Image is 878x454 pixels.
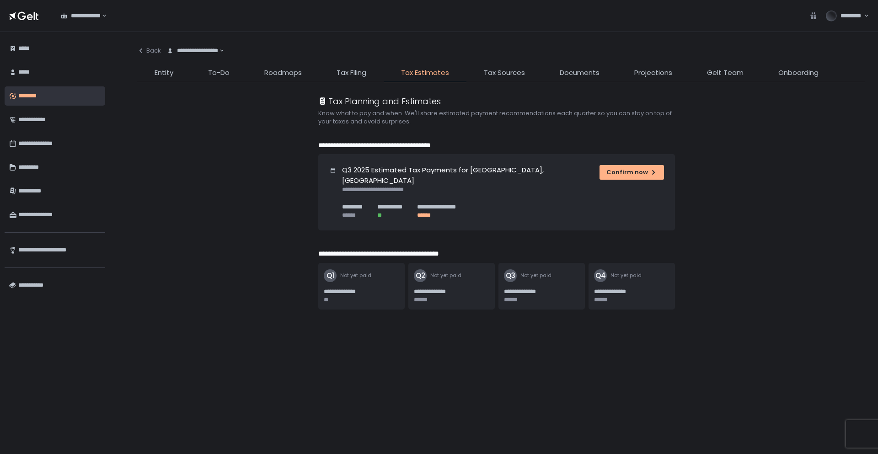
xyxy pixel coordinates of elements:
text: Q4 [595,271,606,280]
span: Not yet paid [610,272,642,279]
span: Tax Sources [484,68,525,78]
span: Gelt Team [707,68,744,78]
span: Roadmaps [264,68,302,78]
div: Back [137,47,161,55]
div: Search for option [55,6,107,26]
text: Q1 [327,271,334,280]
span: Not yet paid [520,272,551,279]
span: Entity [155,68,173,78]
div: Confirm now [606,168,657,176]
button: Confirm now [600,165,664,180]
span: Tax Estimates [401,68,449,78]
h2: Know what to pay and when. We'll share estimated payment recommendations each quarter so you can ... [318,109,684,126]
span: Documents [560,68,600,78]
span: Not yet paid [430,272,461,279]
span: To-Do [208,68,230,78]
div: Search for option [161,41,224,60]
text: Q2 [416,271,425,280]
span: Projections [634,68,672,78]
text: Q3 [506,271,515,280]
span: Tax Filing [337,68,366,78]
button: Back [137,41,161,60]
div: Tax Planning and Estimates [318,95,441,107]
h1: Q3 2025 Estimated Tax Payments for [GEOGRAPHIC_DATA], [GEOGRAPHIC_DATA] [342,165,589,186]
span: Not yet paid [340,272,371,279]
span: Onboarding [778,68,819,78]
